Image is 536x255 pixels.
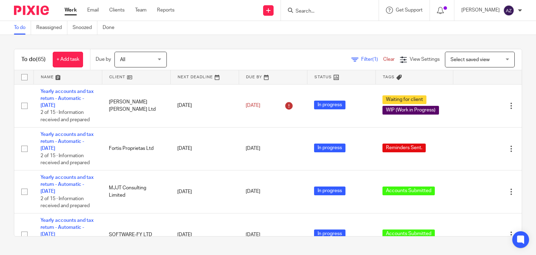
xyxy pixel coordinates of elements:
td: MJJT Consulting Limited [102,170,170,213]
span: Accounts Submitted [382,187,435,195]
td: [PERSON_NAME] [PERSON_NAME] Ltd [102,84,170,127]
span: Filter [361,57,383,62]
td: [DATE] [170,170,239,213]
span: Waiting for client [382,95,426,104]
span: WIP (Work in Progress) [382,106,439,115]
a: Reassigned [36,21,67,35]
a: Yearly accounts and tax return - Automatic - [DATE] [40,218,94,237]
img: Pixie [14,6,49,15]
a: Clients [109,7,125,14]
span: Accounts Submitted [382,229,435,238]
p: Due by [96,56,111,63]
span: [DATE] [246,189,260,194]
span: (1) [372,57,378,62]
input: Search [295,8,358,15]
h1: To do [21,56,46,63]
span: In progress [314,101,345,109]
span: Get Support [396,8,423,13]
span: In progress [314,229,345,238]
span: Reminders Sent. [382,144,426,152]
a: + Add task [53,52,83,67]
span: 2 of 15 · Information received and prepared [40,153,90,166]
span: In progress [314,144,345,152]
span: Select saved view [451,57,490,62]
a: Team [135,7,147,14]
span: All [120,57,125,62]
span: View Settings [410,57,440,62]
a: Yearly accounts and tax return - Automatic - [DATE] [40,89,94,108]
span: (65) [36,57,46,62]
span: [DATE] [246,232,260,237]
td: [DATE] [170,84,239,127]
a: Clear [383,57,395,62]
a: To do [14,21,31,35]
img: svg%3E [503,5,514,16]
span: [DATE] [246,146,260,151]
a: Email [87,7,99,14]
td: Fortis Proprietas Ltd [102,127,170,170]
span: 2 of 15 · Information received and prepared [40,110,90,123]
span: In progress [314,187,345,195]
a: Snoozed [73,21,97,35]
p: [PERSON_NAME] [461,7,500,14]
span: [DATE] [246,103,260,108]
span: Tags [383,75,395,79]
a: Yearly accounts and tax return - Automatic - [DATE] [40,175,94,194]
a: Work [65,7,77,14]
a: Reports [157,7,174,14]
a: Done [103,21,120,35]
td: [DATE] [170,127,239,170]
a: Yearly accounts and tax return - Automatic - [DATE] [40,132,94,151]
span: 2 of 15 · Information received and prepared [40,196,90,209]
